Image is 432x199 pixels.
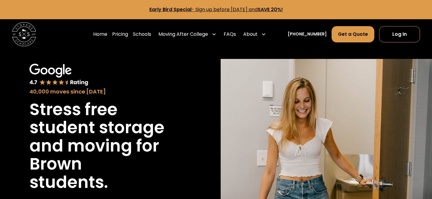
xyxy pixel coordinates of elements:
[133,26,151,43] a: Schools
[29,173,108,191] h1: students.
[158,31,208,38] div: Moving After College
[149,6,191,13] strong: Early Bird Special
[332,26,374,42] a: Get a Quote
[379,26,420,42] a: Log In
[93,26,107,43] a: Home
[29,100,182,155] h1: Stress free student storage and moving for
[29,87,182,96] div: 40,000 moves since [DATE]
[288,31,327,37] a: [PHONE_NUMBER]
[243,31,258,38] div: About
[224,26,236,43] a: FAQs
[258,6,283,13] strong: SAVE 20%!
[29,155,82,173] h1: Brown
[149,6,283,13] a: Early Bird Special- Sign up before [DATE] andSAVE 20%!
[112,26,128,43] a: Pricing
[29,64,88,86] img: Google 4.7 star rating
[12,22,36,46] img: Storage Scholars main logo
